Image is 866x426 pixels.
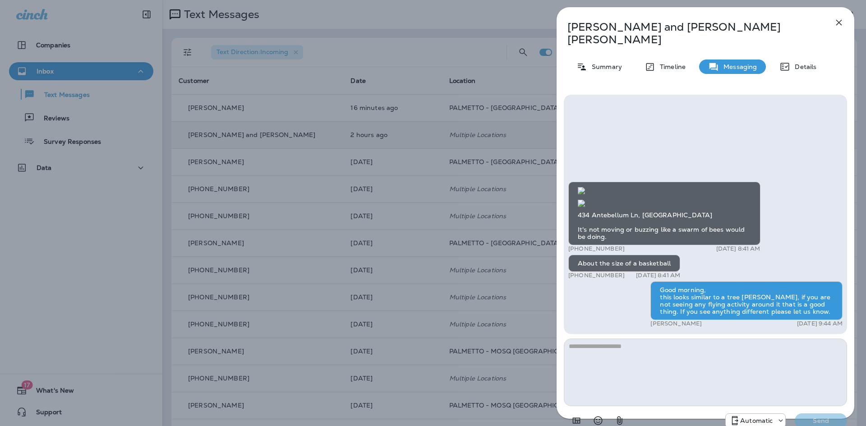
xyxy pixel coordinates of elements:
div: Good morning, this looks similar to a tree [PERSON_NAME], if you are not seeing any flying activi... [650,281,843,320]
p: [PHONE_NUMBER] [568,272,625,279]
p: [DATE] 8:41 AM [636,272,680,279]
p: Details [790,63,816,70]
p: Summary [587,63,622,70]
p: [PHONE_NUMBER] [568,245,625,252]
div: About the size of a basketball [568,255,680,272]
p: [DATE] 9:44 AM [797,320,843,327]
p: Timeline [655,63,686,70]
div: 434 Antebellum Ln, [GEOGRAPHIC_DATA] It's not moving or buzzing like a swarm of bees would be doing. [568,182,760,245]
p: [PERSON_NAME] [650,320,702,327]
p: Messaging [719,63,757,70]
p: [PERSON_NAME] and [PERSON_NAME] [PERSON_NAME] [567,21,814,46]
img: twilio-download [578,200,585,207]
p: Automatic [740,417,773,424]
img: twilio-download [578,187,585,194]
p: [DATE] 8:41 AM [716,245,760,252]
